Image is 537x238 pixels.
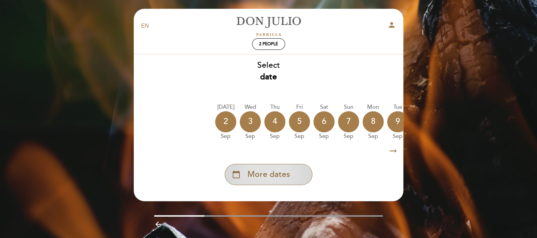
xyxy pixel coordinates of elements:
[313,111,334,132] div: 6
[240,103,261,111] div: Wed
[338,111,359,132] div: 7
[387,21,396,32] button: person
[387,103,408,111] div: Tue
[215,132,236,140] div: Sep
[363,111,384,132] div: 8
[338,132,359,140] div: Sep
[232,168,240,180] i: calendar_today
[215,111,236,132] div: 2
[154,220,163,229] i: arrow_backward
[240,132,261,140] div: Sep
[259,41,278,47] span: 2 people
[215,103,236,111] div: [DATE]
[388,144,398,159] i: arrow_right_alt
[313,103,334,111] div: Sat
[363,103,384,111] div: Mon
[289,103,310,111] div: Fri
[264,132,285,140] div: Sep
[247,169,290,180] span: More dates
[289,132,310,140] div: Sep
[387,132,408,140] div: Sep
[289,111,310,132] div: 5
[133,60,404,83] div: Select
[313,132,334,140] div: Sep
[264,111,285,132] div: 4
[338,103,359,111] div: Sun
[240,111,261,132] div: 3
[387,111,408,132] div: 9
[264,103,285,111] div: Thu
[363,132,384,140] div: Sep
[260,72,277,82] b: date
[225,16,312,36] a: [PERSON_NAME]
[387,21,396,29] i: person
